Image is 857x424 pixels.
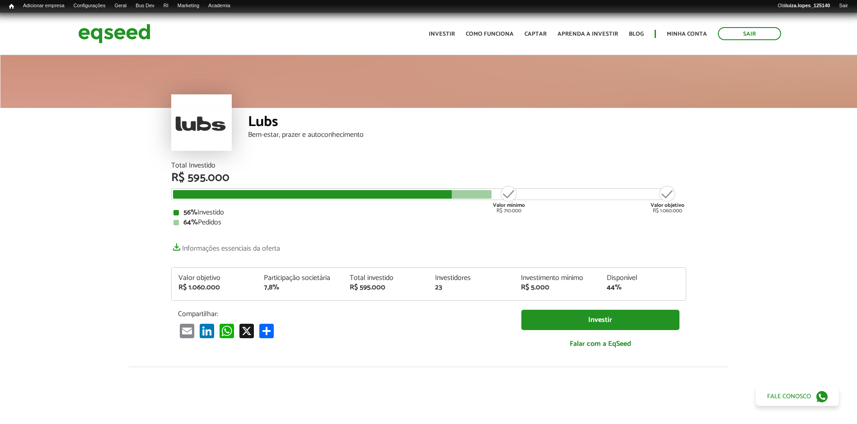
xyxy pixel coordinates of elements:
[435,284,507,291] div: 23
[183,206,197,219] strong: 56%
[264,284,336,291] div: 7,8%
[198,323,216,338] a: LinkedIn
[178,275,251,282] div: Valor objetivo
[350,284,422,291] div: R$ 595.000
[756,387,839,406] a: Fale conosco
[629,31,644,37] a: Blog
[557,31,618,37] a: Aprenda a investir
[131,2,159,9] a: Bus Dev
[667,31,707,37] a: Minha conta
[173,209,684,216] div: Investido
[718,27,781,40] a: Sair
[607,275,679,282] div: Disponível
[248,131,686,139] div: Bem-estar, prazer e autoconhecimento
[521,310,679,330] a: Investir
[773,2,834,9] a: Oláluiza.lopes_125140
[19,2,69,9] a: Adicionar empresa
[607,284,679,291] div: 44%
[258,323,276,338] a: Share
[171,240,280,252] a: Informações essenciais da oferta
[435,275,507,282] div: Investidores
[173,2,204,9] a: Marketing
[218,323,236,338] a: WhatsApp
[110,2,131,9] a: Geral
[183,216,198,228] strong: 64%
[248,115,686,131] div: Lubs
[204,2,235,9] a: Academia
[350,275,422,282] div: Total investido
[69,2,110,9] a: Configurações
[159,2,173,9] a: RI
[178,310,508,318] p: Compartilhar:
[171,172,686,184] div: R$ 595.000
[238,323,256,338] a: X
[651,185,684,214] div: R$ 1.060.000
[651,201,684,210] strong: Valor objetivo
[5,2,19,11] a: Início
[466,31,514,37] a: Como funciona
[525,31,547,37] a: Captar
[492,185,526,214] div: R$ 710.000
[521,284,593,291] div: R$ 5.000
[178,284,251,291] div: R$ 1.060.000
[521,275,593,282] div: Investimento mínimo
[171,162,686,169] div: Total Investido
[521,335,679,353] a: Falar com a EqSeed
[173,219,684,226] div: Pedidos
[9,3,14,9] span: Início
[786,3,830,8] strong: luiza.lopes_125140
[264,275,336,282] div: Participação societária
[429,31,455,37] a: Investir
[78,22,150,46] img: EqSeed
[493,201,525,210] strong: Valor mínimo
[178,323,196,338] a: Email
[834,2,852,9] a: Sair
